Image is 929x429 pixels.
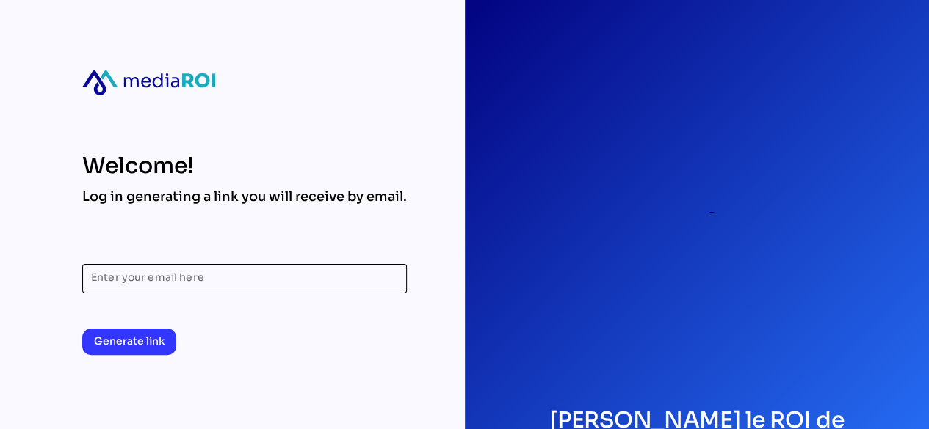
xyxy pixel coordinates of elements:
div: login [532,47,862,377]
span: Generate link [94,332,165,350]
div: Welcome! [82,153,407,179]
input: Enter your email here [91,264,398,293]
button: Generate link [82,329,176,355]
div: Log in generating a link you will receive by email. [82,188,407,205]
div: mediaroi [82,70,215,95]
